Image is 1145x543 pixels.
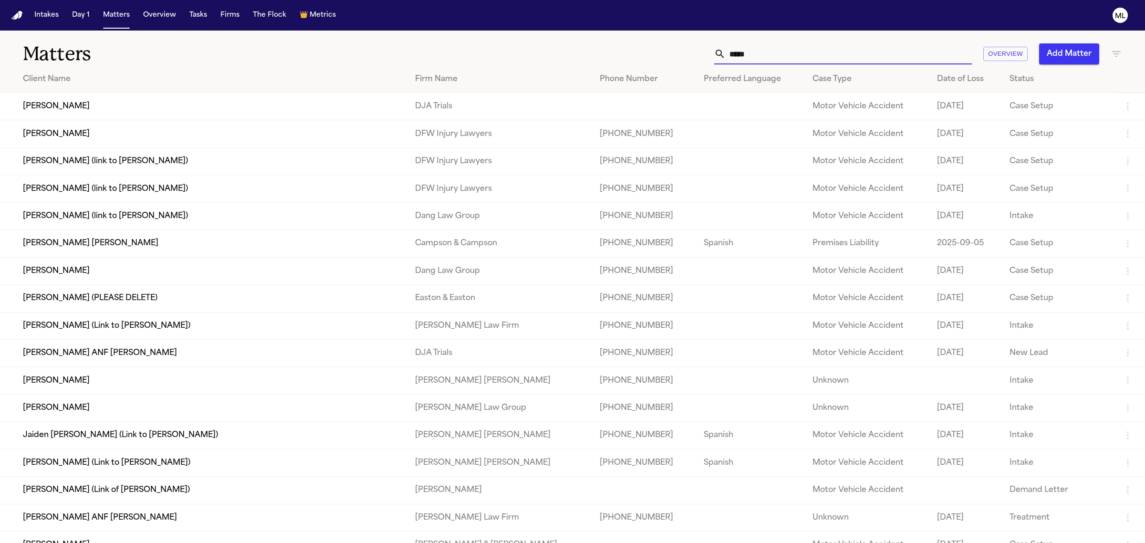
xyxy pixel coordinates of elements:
[1002,504,1114,531] td: Treatment
[929,422,1002,449] td: [DATE]
[805,175,929,202] td: Motor Vehicle Accident
[600,73,688,85] div: Phone Number
[407,422,592,449] td: [PERSON_NAME] [PERSON_NAME]
[139,7,180,24] button: Overview
[696,449,804,476] td: Spanish
[407,504,592,531] td: [PERSON_NAME] Law Firm
[983,47,1028,62] button: Overview
[1039,43,1099,64] button: Add Matter
[407,477,592,504] td: [PERSON_NAME]
[812,73,922,85] div: Case Type
[805,504,929,531] td: Unknown
[1002,93,1114,120] td: Case Setup
[805,147,929,175] td: Motor Vehicle Accident
[929,230,1002,257] td: 2025-09-05
[11,11,23,20] img: Finch Logo
[407,230,592,257] td: Campson & Campson
[407,257,592,284] td: Dang Law Group
[929,147,1002,175] td: [DATE]
[249,7,290,24] button: The Flock
[929,504,1002,531] td: [DATE]
[23,42,353,66] h1: Matters
[1002,230,1114,257] td: Case Setup
[805,230,929,257] td: Premises Liability
[592,312,696,339] td: [PHONE_NUMBER]
[592,120,696,147] td: [PHONE_NUMBER]
[592,285,696,312] td: [PHONE_NUMBER]
[1002,175,1114,202] td: Case Setup
[592,394,696,421] td: [PHONE_NUMBER]
[407,147,592,175] td: DFW Injury Lawyers
[805,312,929,339] td: Motor Vehicle Accident
[805,120,929,147] td: Motor Vehicle Accident
[929,449,1002,476] td: [DATE]
[805,422,929,449] td: Motor Vehicle Accident
[186,7,211,24] button: Tasks
[1002,257,1114,284] td: Case Setup
[805,394,929,421] td: Unknown
[1002,422,1114,449] td: Intake
[1002,339,1114,366] td: New Lead
[1010,73,1107,85] div: Status
[929,93,1002,120] td: [DATE]
[415,73,584,85] div: Firm Name
[805,367,929,394] td: Unknown
[99,7,134,24] button: Matters
[217,7,243,24] button: Firms
[407,202,592,230] td: Dang Law Group
[31,7,62,24] button: Intakes
[23,73,400,85] div: Client Name
[1002,285,1114,312] td: Case Setup
[68,7,94,24] button: Day 1
[407,285,592,312] td: Easton & Easton
[592,175,696,202] td: [PHONE_NUMBER]
[696,422,804,449] td: Spanish
[805,202,929,230] td: Motor Vehicle Accident
[937,73,994,85] div: Date of Loss
[407,120,592,147] td: DFW Injury Lawyers
[929,285,1002,312] td: [DATE]
[592,422,696,449] td: [PHONE_NUMBER]
[929,394,1002,421] td: [DATE]
[296,7,340,24] button: crownMetrics
[592,367,696,394] td: [PHONE_NUMBER]
[407,339,592,366] td: DJA Trials
[1002,449,1114,476] td: Intake
[1002,477,1114,504] td: Demand Letter
[1002,202,1114,230] td: Intake
[929,202,1002,230] td: [DATE]
[407,394,592,421] td: [PERSON_NAME] Law Group
[407,312,592,339] td: [PERSON_NAME] Law Firm
[929,175,1002,202] td: [DATE]
[592,230,696,257] td: [PHONE_NUMBER]
[407,93,592,120] td: DJA Trials
[592,147,696,175] td: [PHONE_NUMBER]
[1002,120,1114,147] td: Case Setup
[696,230,804,257] td: Spanish
[1002,394,1114,421] td: Intake
[407,367,592,394] td: [PERSON_NAME] [PERSON_NAME]
[1002,147,1114,175] td: Case Setup
[592,257,696,284] td: [PHONE_NUMBER]
[805,285,929,312] td: Motor Vehicle Accident
[929,339,1002,366] td: [DATE]
[929,120,1002,147] td: [DATE]
[11,11,23,20] a: Home
[1002,312,1114,339] td: Intake
[805,477,929,504] td: Motor Vehicle Accident
[1002,367,1114,394] td: Intake
[929,312,1002,339] td: [DATE]
[592,504,696,531] td: [PHONE_NUMBER]
[592,449,696,476] td: [PHONE_NUMBER]
[805,449,929,476] td: Motor Vehicle Accident
[407,449,592,476] td: [PERSON_NAME] [PERSON_NAME]
[704,73,797,85] div: Preferred Language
